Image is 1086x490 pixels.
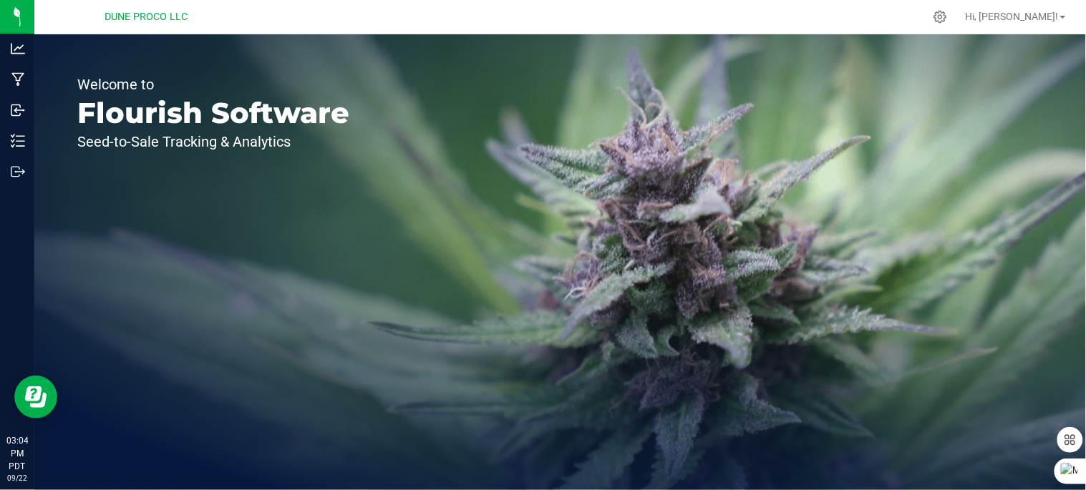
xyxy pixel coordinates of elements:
inline-svg: Manufacturing [11,72,25,87]
p: Flourish Software [77,99,349,127]
iframe: Resource center [14,376,57,418]
div: Manage settings [931,10,949,24]
p: Seed-to-Sale Tracking & Analytics [77,134,349,149]
inline-svg: Inventory [11,134,25,148]
inline-svg: Outbound [11,165,25,179]
inline-svg: Inbound [11,103,25,117]
p: 09/22 [6,473,28,484]
span: Hi, [PERSON_NAME]! [966,11,1059,22]
p: Welcome to [77,77,349,92]
inline-svg: Analytics [11,41,25,56]
span: DUNE PROCO LLC [105,11,188,23]
p: 03:04 PM PDT [6,434,28,473]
